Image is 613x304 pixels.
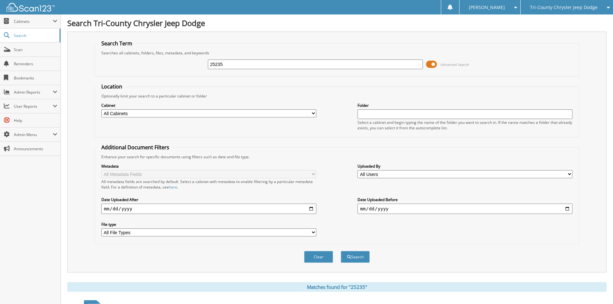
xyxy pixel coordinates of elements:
[14,33,56,38] span: Search
[14,132,53,137] span: Admin Menu
[14,19,53,24] span: Cabinets
[14,118,57,123] span: Help
[98,154,576,160] div: Enhance your search for specific documents using filters such as date and file type.
[169,184,177,190] a: here
[98,40,135,47] legend: Search Term
[98,83,125,90] legend: Location
[358,120,572,131] div: Select a cabinet and begin typing the name of the folder you want to search in. If the name match...
[6,3,55,12] img: scan123-logo-white.svg
[98,93,576,99] div: Optionally limit your search to a particular cabinet or folder
[358,197,572,202] label: Date Uploaded Before
[14,146,57,152] span: Announcements
[304,251,333,263] button: Clear
[67,18,607,28] h1: Search Tri-County Chrysler Jeep Dodge
[358,204,572,214] input: end
[98,50,576,56] div: Searches all cabinets, folders, files, metadata, and keywords
[358,163,572,169] label: Uploaded By
[341,251,370,263] button: Search
[469,5,505,9] span: [PERSON_NAME]
[14,89,53,95] span: Admin Reports
[67,282,607,292] div: Matches found for "25235"
[101,179,316,190] div: All metadata fields are searched by default. Select a cabinet with metadata to enable filtering b...
[358,103,572,108] label: Folder
[14,47,57,52] span: Scan
[101,204,316,214] input: start
[14,61,57,67] span: Reminders
[101,103,316,108] label: Cabinet
[14,104,53,109] span: User Reports
[101,222,316,227] label: File type
[101,163,316,169] label: Metadata
[14,75,57,81] span: Bookmarks
[98,144,172,151] legend: Additional Document Filters
[441,62,469,67] span: Advanced Search
[530,5,598,9] span: Tri-County Chrysler Jeep Dodge
[101,197,316,202] label: Date Uploaded After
